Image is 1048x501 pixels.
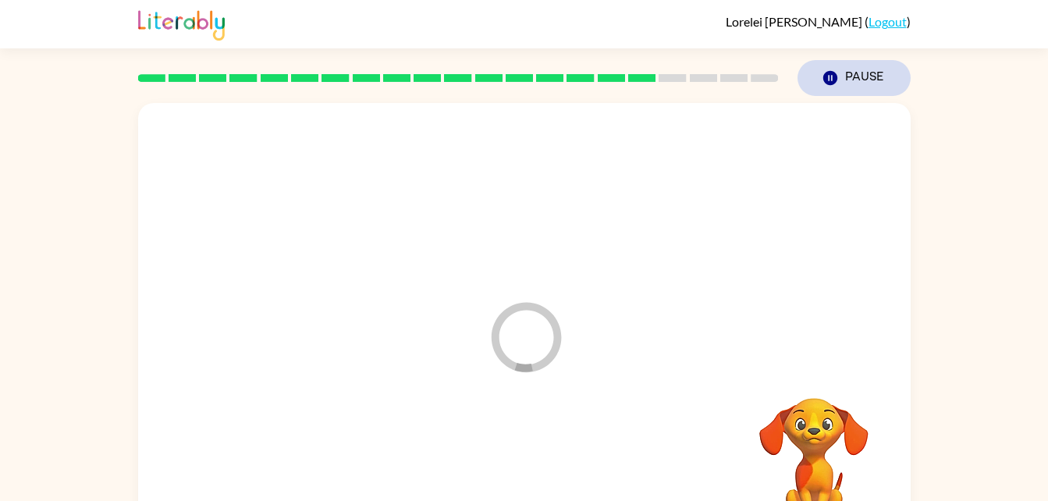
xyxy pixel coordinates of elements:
[726,14,911,29] div: ( )
[138,6,225,41] img: Literably
[869,14,907,29] a: Logout
[726,14,865,29] span: Lorelei [PERSON_NAME]
[798,60,911,96] button: Pause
